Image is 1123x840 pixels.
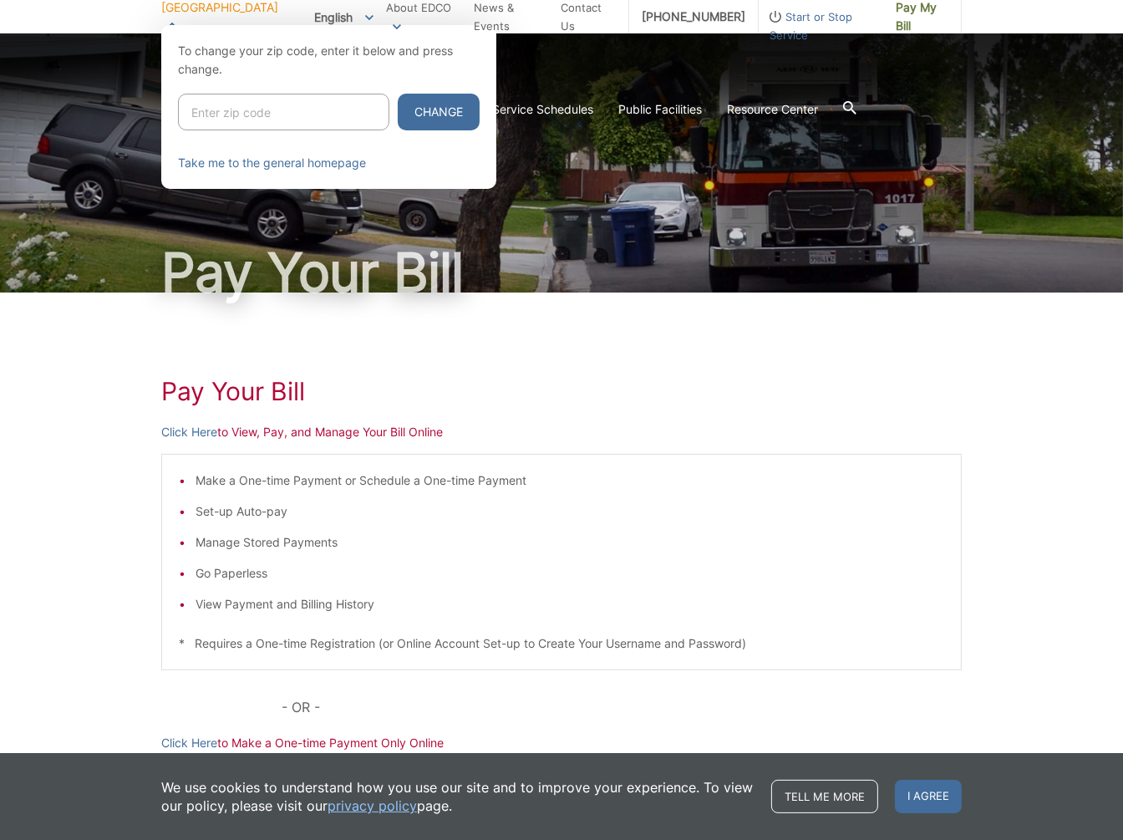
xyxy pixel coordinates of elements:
span: English [302,3,386,31]
a: Tell me more [771,780,878,813]
p: To change your zip code, enter it below and press change. [178,42,480,79]
button: Change [398,94,480,130]
a: Take me to the general homepage [178,154,366,172]
a: privacy policy [328,797,417,815]
input: Enter zip code [178,94,389,130]
p: We use cookies to understand how you use our site and to improve your experience. To view our pol... [161,778,755,815]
